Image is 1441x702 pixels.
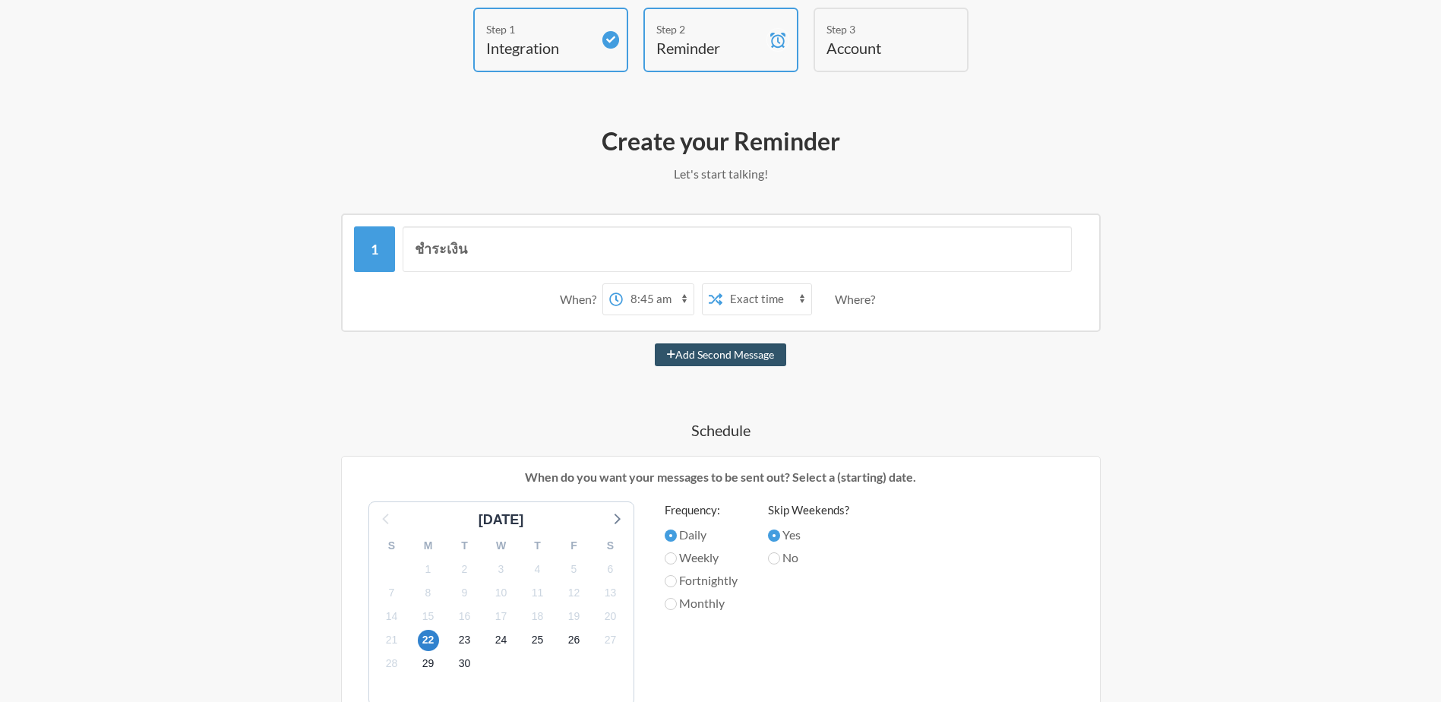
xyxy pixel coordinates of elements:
[418,558,439,580] span: Wednesday, October 1, 2025
[600,558,621,580] span: Monday, October 6, 2025
[527,606,548,628] span: Saturday, October 18, 2025
[665,526,738,544] label: Daily
[593,534,629,558] div: S
[665,549,738,567] label: Weekly
[665,598,677,610] input: Monthly
[826,37,933,58] h4: Account
[454,606,476,628] span: Thursday, October 16, 2025
[486,21,593,37] div: Step 1
[353,468,1089,486] p: When do you want your messages to be sent out? Select a (starting) date.
[381,653,403,675] span: Tuesday, October 28, 2025
[768,526,849,544] label: Yes
[410,534,447,558] div: M
[656,21,763,37] div: Step 2
[472,510,530,530] div: [DATE]
[418,606,439,628] span: Wednesday, October 15, 2025
[491,606,512,628] span: Friday, October 17, 2025
[768,530,780,542] input: Yes
[600,630,621,651] span: Monday, October 27, 2025
[665,575,677,587] input: Fortnightly
[381,606,403,628] span: Tuesday, October 14, 2025
[655,343,786,366] button: Add Second Message
[454,630,476,651] span: Thursday, October 23, 2025
[381,582,403,603] span: Tuesday, October 7, 2025
[564,630,585,651] span: Sunday, October 26, 2025
[418,630,439,651] span: Wednesday, October 22, 2025
[600,606,621,628] span: Monday, October 20, 2025
[527,558,548,580] span: Saturday, October 4, 2025
[280,125,1161,157] h2: Create your Reminder
[564,558,585,580] span: Sunday, October 5, 2025
[665,501,738,519] label: Frequency:
[381,630,403,651] span: Tuesday, October 21, 2025
[418,582,439,603] span: Wednesday, October 8, 2025
[447,534,483,558] div: T
[665,530,677,542] input: Daily
[665,552,677,564] input: Weekly
[491,630,512,651] span: Friday, October 24, 2025
[768,552,780,564] input: No
[374,534,410,558] div: S
[280,165,1161,183] p: Let's start talking!
[826,21,933,37] div: Step 3
[491,582,512,603] span: Friday, October 10, 2025
[454,582,476,603] span: Thursday, October 9, 2025
[665,571,738,590] label: Fortnightly
[768,501,849,519] label: Skip Weekends?
[556,534,593,558] div: F
[564,606,585,628] span: Sunday, October 19, 2025
[280,419,1161,441] h4: Schedule
[418,653,439,675] span: Wednesday, October 29, 2025
[403,226,1072,272] input: Message
[665,594,738,612] label: Monthly
[527,630,548,651] span: Saturday, October 25, 2025
[483,534,520,558] div: W
[656,37,763,58] h4: Reminder
[564,582,585,603] span: Sunday, October 12, 2025
[491,558,512,580] span: Friday, October 3, 2025
[454,653,476,675] span: Thursday, October 30, 2025
[486,37,593,58] h4: Integration
[600,582,621,603] span: Monday, October 13, 2025
[454,558,476,580] span: Thursday, October 2, 2025
[835,283,881,315] div: Where?
[527,582,548,603] span: Saturday, October 11, 2025
[768,549,849,567] label: No
[560,283,602,315] div: When?
[520,534,556,558] div: T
